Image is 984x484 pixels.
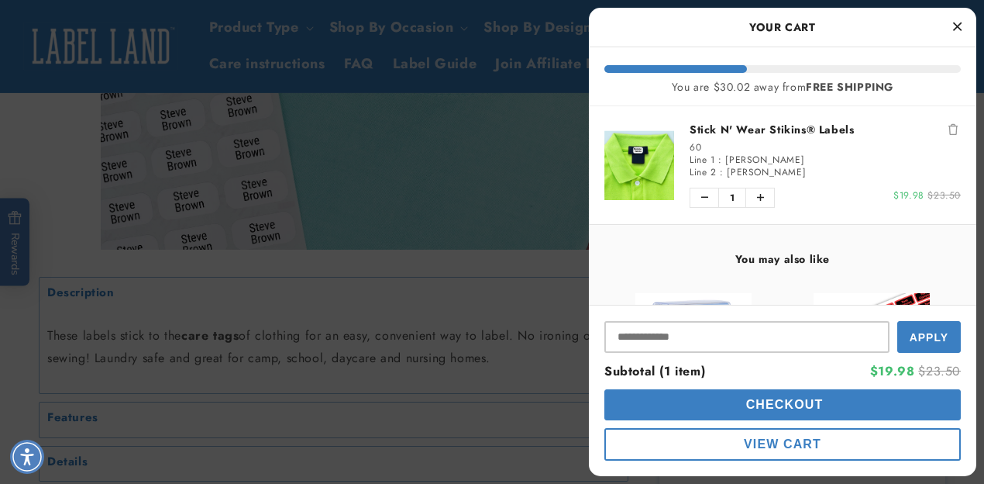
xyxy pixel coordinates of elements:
h2: Your Cart [604,16,961,39]
span: View Cart [744,437,821,451]
span: : [720,165,724,179]
img: Stick N' Wear Stikins® Labels [604,130,674,200]
button: cart [604,389,961,420]
span: Line 1 [690,153,715,167]
span: Checkout [742,398,824,411]
li: product [604,106,961,224]
button: Increase quantity of Stick N' Wear Stikins® Labels [746,188,774,207]
a: Stick N' Wear Stikins® Labels [690,122,961,137]
button: cart [604,428,961,461]
span: Subtotal (1 item) [604,362,705,380]
div: You are $30.02 away from [604,81,961,94]
button: Decrease quantity of Stick N' Wear Stikins® Labels [690,188,718,207]
span: [PERSON_NAME] [725,153,804,167]
button: Close Cart [945,16,969,39]
span: $23.50 [918,362,961,380]
span: $23.50 [927,188,961,202]
span: : [718,153,722,167]
h2: Chat with us [119,18,184,33]
h4: You may also like [604,252,961,266]
b: FREE SHIPPING [806,79,893,95]
iframe: Sign Up via Text for Offers [12,360,196,406]
div: Accessibility Menu [10,440,44,474]
span: $19.98 [870,362,915,380]
span: 1 [718,188,746,207]
span: [PERSON_NAME] [727,165,806,179]
button: Remove Stick N' Wear Stikins® Labels [945,122,961,137]
img: Assorted Name Labels - Label Land [814,293,930,410]
button: Apply [897,321,961,353]
input: Input Discount [604,321,889,353]
span: Apply [910,331,948,344]
button: Gorgias live chat [8,5,188,46]
img: Clothing Stamp - Label Land [635,293,752,410]
span: Line 2 [690,165,717,179]
span: $19.98 [893,188,924,202]
div: 60 [690,141,961,154]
